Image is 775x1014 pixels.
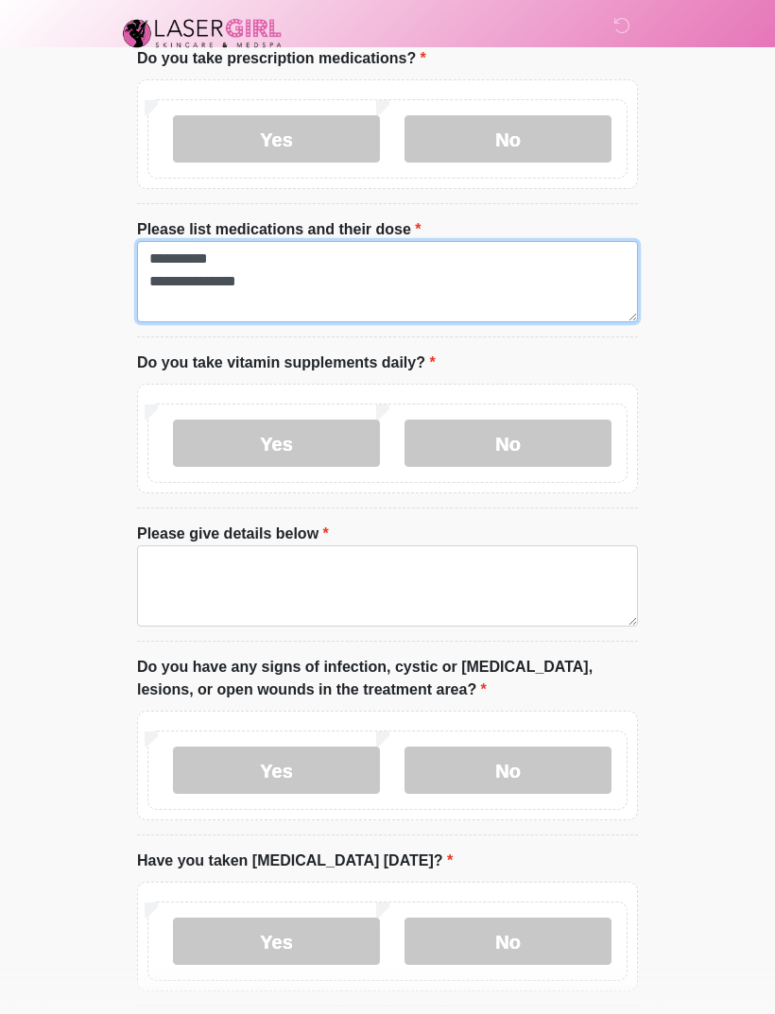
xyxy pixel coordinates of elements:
label: Please give details below [137,523,329,545]
img: Laser Girl Med Spa LLC Logo [118,14,286,52]
label: No [405,420,611,467]
label: Please list medications and their dose [137,218,422,241]
label: No [405,918,611,965]
label: Yes [173,115,380,163]
label: Yes [173,420,380,467]
label: No [405,115,611,163]
label: Do you have any signs of infection, cystic or [MEDICAL_DATA], lesions, or open wounds in the trea... [137,656,638,701]
label: Have you taken [MEDICAL_DATA] [DATE]? [137,850,453,872]
label: Yes [173,747,380,794]
label: Yes [173,918,380,965]
label: No [405,747,611,794]
label: Do you take vitamin supplements daily? [137,352,436,374]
